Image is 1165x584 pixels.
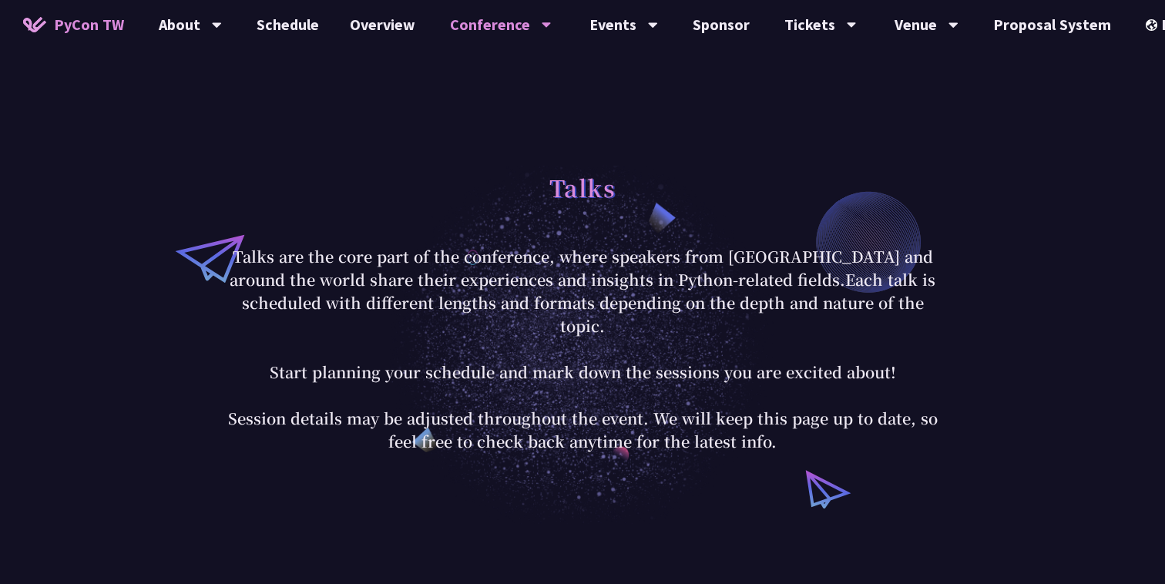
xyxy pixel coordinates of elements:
img: Home icon of PyCon TW 2025 [23,17,46,32]
h1: Talks [549,164,616,210]
p: Talks are the core part of the conference, where speakers from [GEOGRAPHIC_DATA] and around the w... [224,245,941,453]
span: PyCon TW [54,13,124,36]
a: PyCon TW [8,5,139,44]
img: Locale Icon [1146,19,1161,31]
